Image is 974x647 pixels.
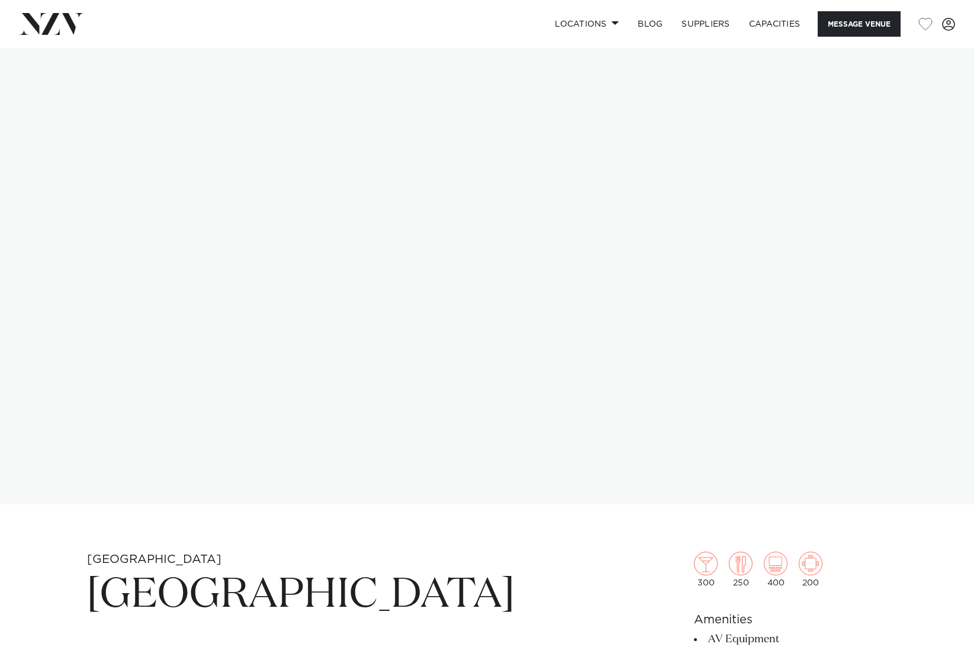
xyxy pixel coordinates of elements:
div: 250 [729,552,753,587]
div: 200 [799,552,822,587]
button: Message Venue [818,11,901,37]
a: SUPPLIERS [672,11,739,37]
a: BLOG [628,11,672,37]
img: theatre.png [764,552,787,575]
img: dining.png [729,552,753,575]
a: Locations [545,11,628,37]
small: [GEOGRAPHIC_DATA] [87,553,221,565]
div: 300 [694,552,718,587]
img: cocktail.png [694,552,718,575]
img: meeting.png [799,552,822,575]
h1: [GEOGRAPHIC_DATA] [87,568,610,623]
img: nzv-logo.png [19,13,83,34]
a: Capacities [740,11,810,37]
div: 400 [764,552,787,587]
h6: Amenities [694,611,887,629]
